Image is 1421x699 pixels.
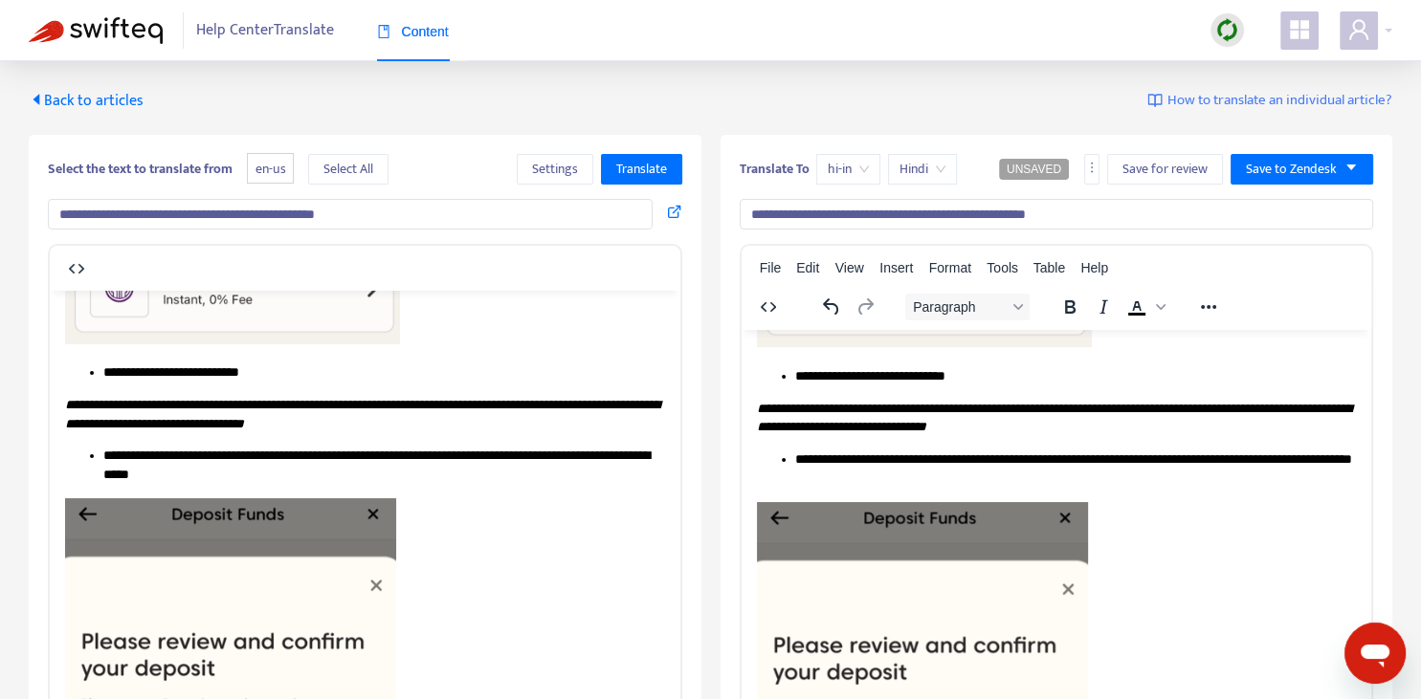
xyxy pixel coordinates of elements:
[1121,294,1168,320] div: Text color Black
[1080,260,1108,275] span: Help
[760,260,782,275] span: File
[849,294,881,320] button: Redo
[517,154,593,185] button: Settings
[1246,159,1337,180] span: Save to Zendesk
[905,294,1030,320] button: Block Paragraph
[308,154,389,185] button: Select All
[1087,294,1120,320] button: Italic
[828,155,869,184] span: hi-in
[1033,260,1065,275] span: Table
[1084,154,1099,185] button: more
[601,154,682,185] button: Translate
[1054,294,1086,320] button: Bold
[929,260,971,275] span: Format
[532,159,578,180] span: Settings
[796,260,819,275] span: Edit
[1344,161,1358,174] span: caret-down
[1344,623,1406,684] iframe: Button to launch messaging window
[29,92,44,107] span: caret-left
[1085,161,1099,174] span: more
[913,299,1007,315] span: Paragraph
[1347,18,1370,41] span: user
[1007,163,1061,176] span: UNSAVED
[247,153,294,185] span: en-us
[1122,159,1208,180] span: Save for review
[1288,18,1311,41] span: appstore
[815,294,848,320] button: Undo
[740,158,810,180] b: Translate To
[616,159,667,180] span: Translate
[879,260,913,275] span: Insert
[1167,90,1392,112] span: How to translate an individual article?
[1231,154,1373,185] button: Save to Zendeskcaret-down
[377,24,449,39] span: Content
[377,25,390,38] span: book
[1147,90,1392,112] a: How to translate an individual article?
[987,260,1018,275] span: Tools
[1147,93,1163,108] img: image-link
[899,155,945,184] span: Hindi
[196,12,334,49] span: Help Center Translate
[835,260,864,275] span: View
[29,88,144,114] span: Back to articles
[1215,18,1239,42] img: sync.dc5367851b00ba804db3.png
[29,17,163,44] img: Swifteq
[48,158,233,180] b: Select the text to translate from
[1192,294,1225,320] button: Reveal or hide additional toolbar items
[1107,154,1223,185] button: Save for review
[323,159,373,180] span: Select All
